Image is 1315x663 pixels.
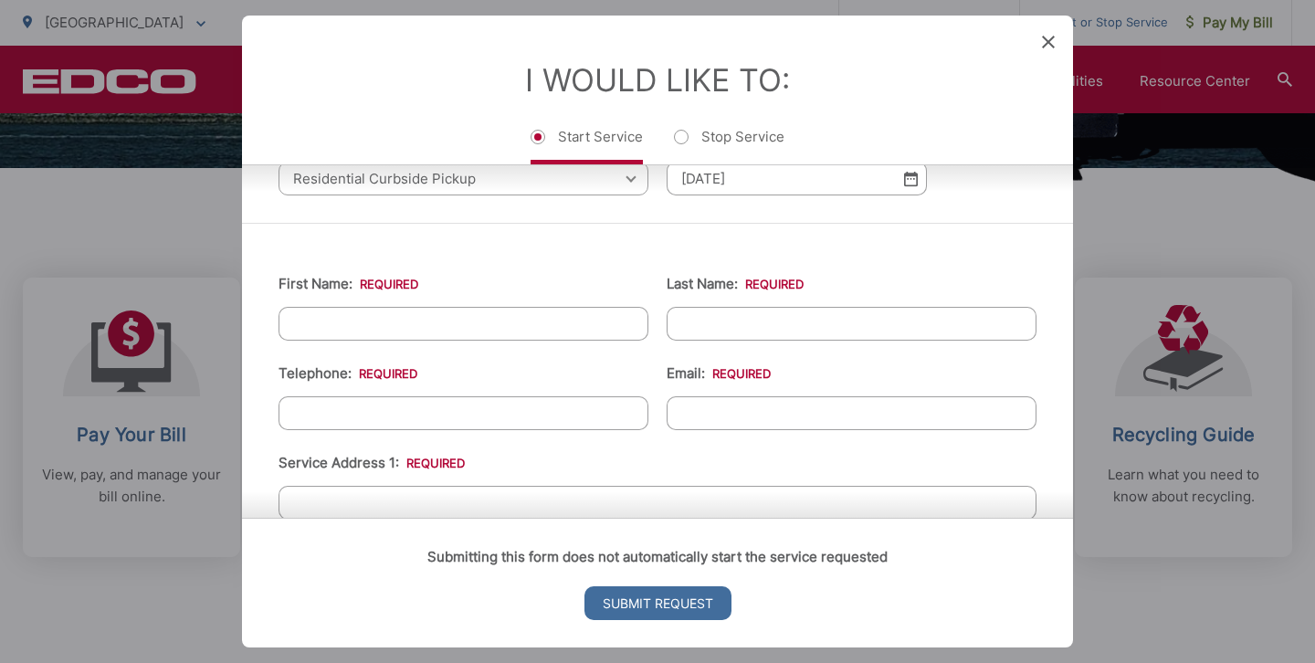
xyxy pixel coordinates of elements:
[667,365,771,382] label: Email:
[279,455,465,471] label: Service Address 1:
[279,276,418,292] label: First Name:
[904,171,918,186] img: Select date
[667,276,804,292] label: Last Name:
[584,586,731,620] input: Submit Request
[667,162,927,195] input: Select date
[279,162,648,195] span: Residential Curbside Pickup
[531,128,643,164] label: Start Service
[674,128,784,164] label: Stop Service
[525,61,790,99] label: I Would Like To:
[427,548,888,565] strong: Submitting this form does not automatically start the service requested
[279,365,417,382] label: Telephone:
